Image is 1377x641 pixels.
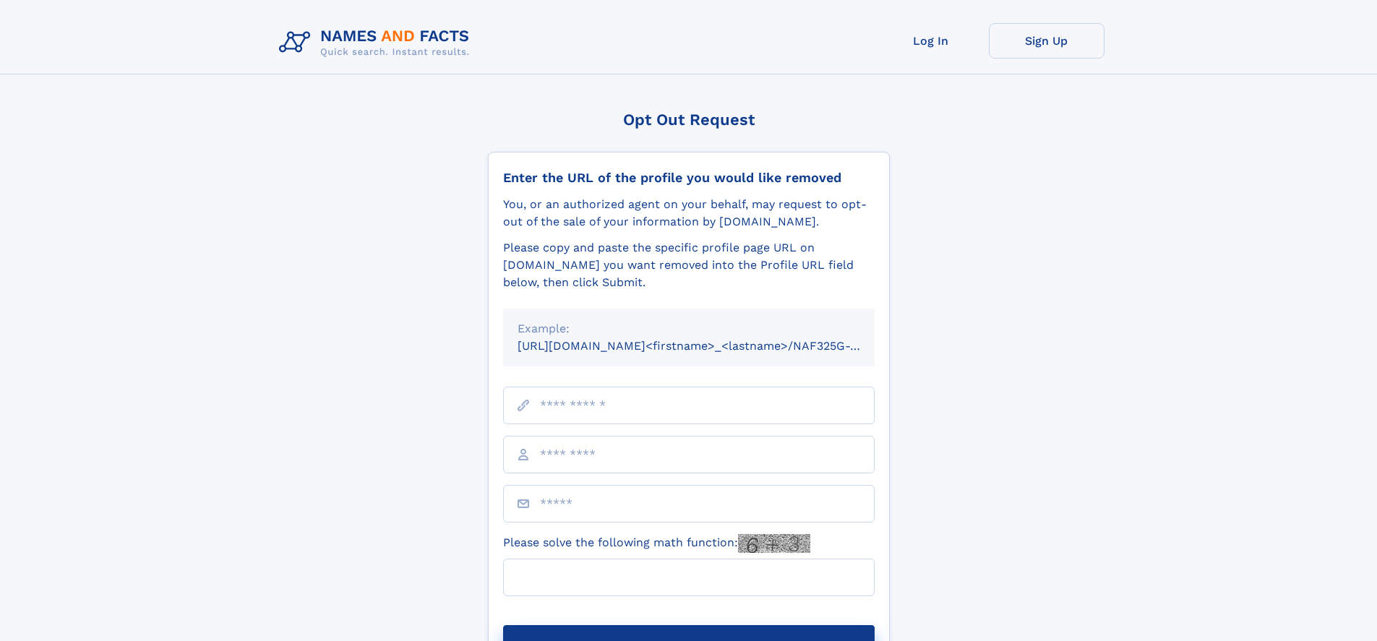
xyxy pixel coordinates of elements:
[503,196,875,231] div: You, or an authorized agent on your behalf, may request to opt-out of the sale of your informatio...
[503,239,875,291] div: Please copy and paste the specific profile page URL on [DOMAIN_NAME] you want removed into the Pr...
[989,23,1104,59] a: Sign Up
[488,111,890,129] div: Opt Out Request
[273,23,481,62] img: Logo Names and Facts
[503,170,875,186] div: Enter the URL of the profile you would like removed
[503,534,810,553] label: Please solve the following math function:
[518,320,860,337] div: Example:
[873,23,989,59] a: Log In
[518,339,902,353] small: [URL][DOMAIN_NAME]<firstname>_<lastname>/NAF325G-xxxxxxxx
